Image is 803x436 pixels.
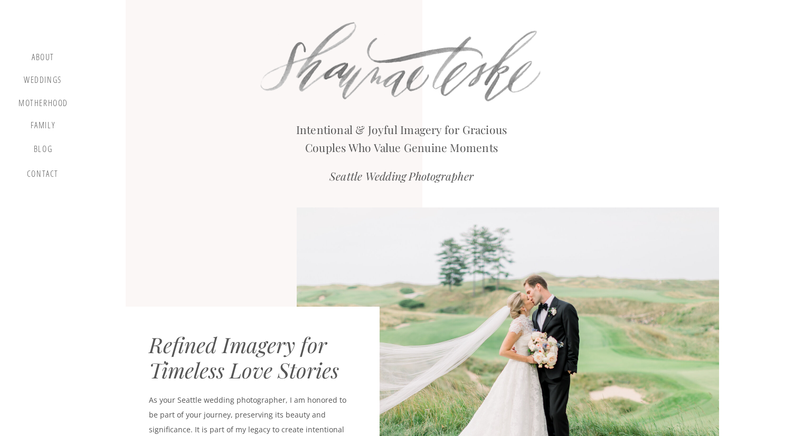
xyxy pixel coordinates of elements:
a: Weddings [23,75,63,88]
i: Seattle Wedding Photographer [329,168,474,183]
div: Refined Imagery for Timeless Love Stories [149,332,361,382]
a: contact [25,169,61,183]
h2: Intentional & Joyful Imagery for Gracious Couples Who Value Genuine Moments [285,121,519,151]
a: Family [23,120,63,134]
a: about [27,52,59,65]
a: motherhood [18,98,68,110]
a: blog [27,144,59,159]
